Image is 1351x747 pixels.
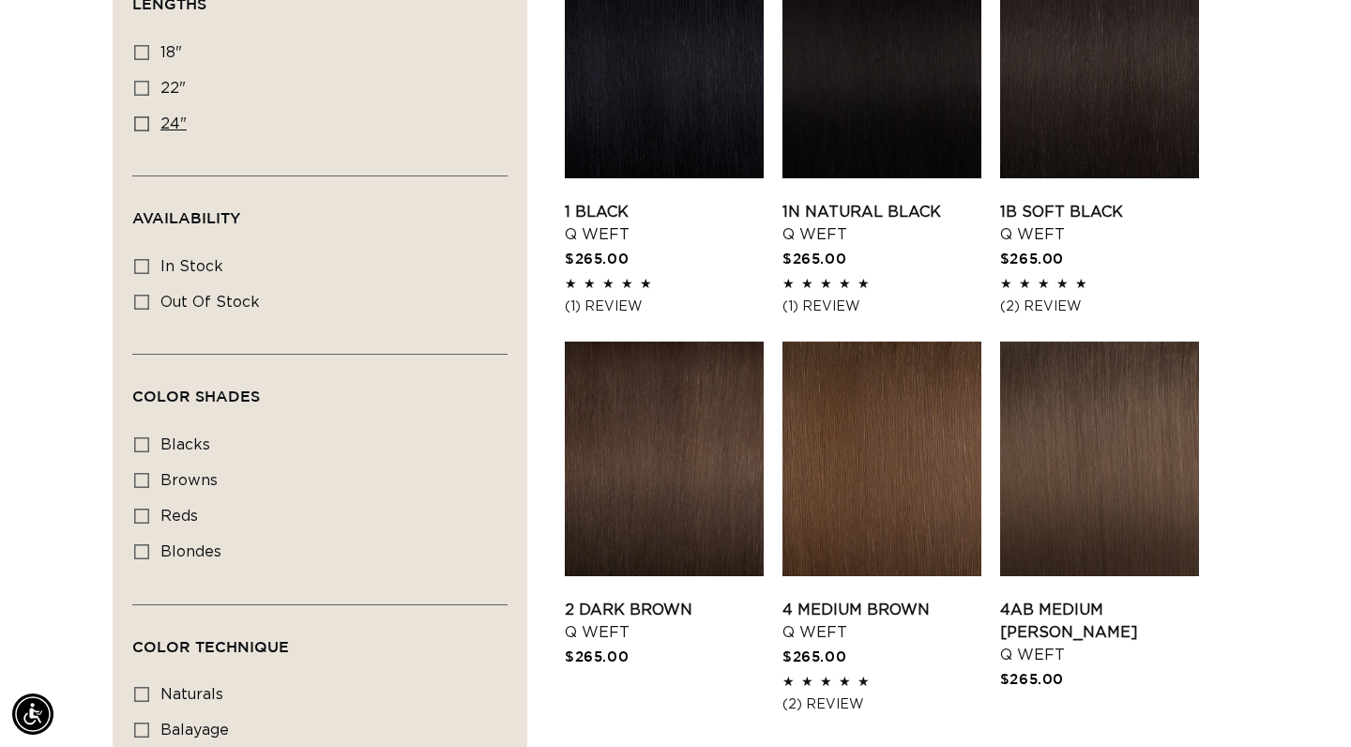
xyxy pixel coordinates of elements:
span: In stock [160,259,223,274]
div: Accessibility Menu [12,694,53,735]
span: reds [160,509,198,524]
span: blondes [160,544,221,559]
span: 18" [160,45,182,60]
span: Availability [132,209,240,226]
span: Out of stock [160,295,260,310]
a: 1B Soft Black Q Weft [1000,201,1199,246]
iframe: Chat Widget [1257,657,1351,747]
span: 24" [160,116,187,131]
a: 1 Black Q Weft [565,201,764,246]
a: 4AB Medium [PERSON_NAME] Q Weft [1000,599,1199,666]
summary: Availability (0 selected) [132,176,508,244]
a: 1N Natural Black Q Weft [782,201,981,246]
span: 22" [160,81,186,96]
a: 2 Dark Brown Q Weft [565,599,764,644]
span: blacks [160,437,210,452]
span: Color Shades [132,388,260,404]
a: 4 Medium Brown Q Weft [782,599,981,644]
span: balayage [160,723,229,738]
summary: Color Shades (0 selected) [132,355,508,422]
span: naturals [160,687,223,702]
summary: Color Technique (0 selected) [132,605,508,673]
span: Color Technique [132,638,289,655]
span: browns [160,473,218,488]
